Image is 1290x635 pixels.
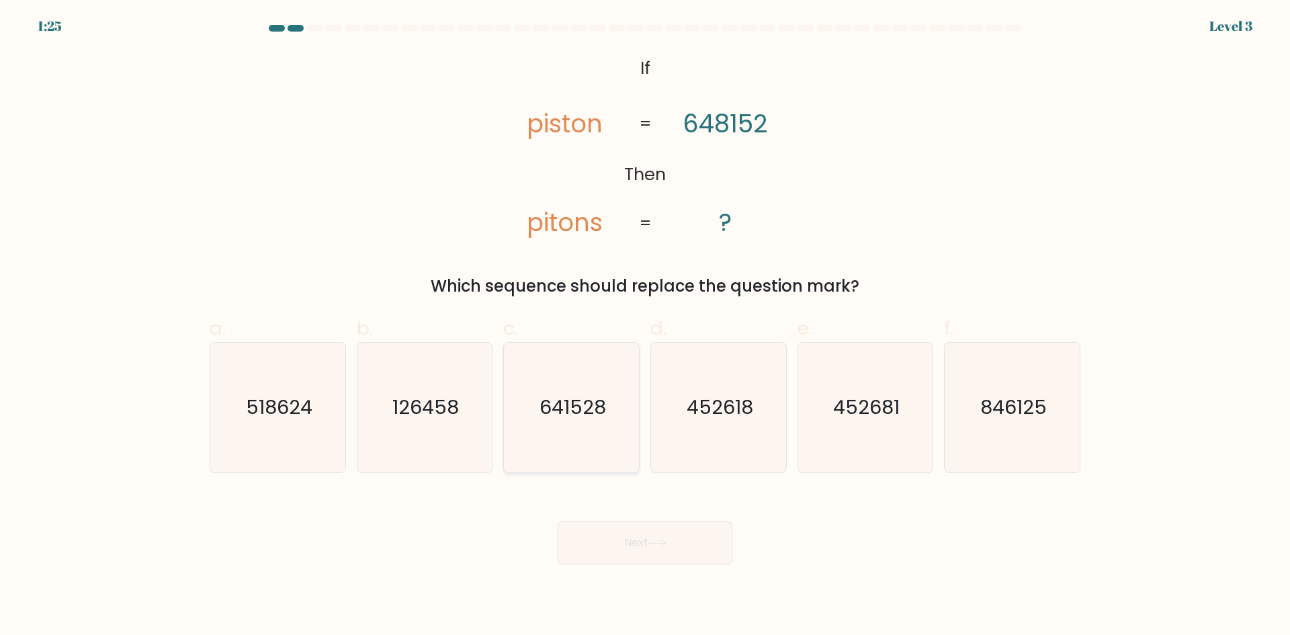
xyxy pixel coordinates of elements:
text: 452681 [833,394,900,421]
tspan: pitons [527,205,603,240]
span: a. [210,315,226,341]
div: 1:25 [38,16,62,36]
tspan: Then [624,163,666,187]
tspan: piston [527,106,603,141]
button: Next [558,521,732,564]
tspan: 648152 [683,106,768,141]
tspan: = [639,112,652,136]
span: c. [503,315,518,341]
tspan: = [639,211,652,235]
span: f. [944,315,953,341]
div: Level 3 [1209,16,1252,36]
text: 518624 [246,394,312,421]
text: 846125 [980,394,1047,421]
svg: @import url('[URL][DOMAIN_NAME]); [490,51,800,242]
text: 452618 [687,394,753,421]
tspan: If [640,56,650,80]
div: Which sequence should replace the question mark? [218,274,1072,298]
span: e. [798,315,812,341]
text: 126458 [392,394,459,421]
span: d. [650,315,666,341]
text: 641528 [540,394,606,421]
tspan: ? [719,205,732,240]
span: b. [357,315,373,341]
